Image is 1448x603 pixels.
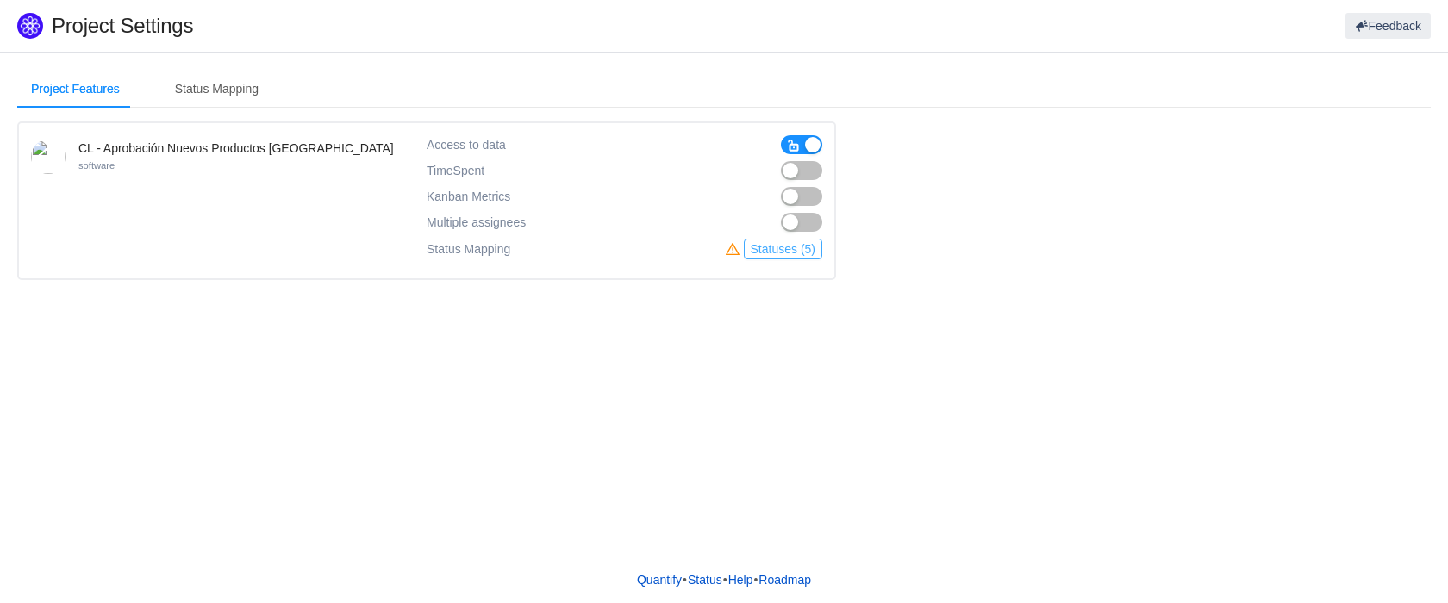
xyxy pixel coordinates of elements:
[78,140,394,157] h4: CL - Aprobación Nuevos Productos [GEOGRAPHIC_DATA]
[161,70,272,109] div: Status Mapping
[744,239,822,259] button: Statuses (5)
[726,242,744,256] i: icon: warning
[723,573,727,587] span: •
[17,13,43,39] img: Quantify
[427,215,526,230] span: Multiple assignees
[17,70,134,109] div: Project Features
[52,13,866,39] h1: Project Settings
[427,239,510,259] div: Status Mapping
[1345,13,1431,39] button: Feedback
[427,190,510,203] span: Kanban Metrics
[758,567,812,593] a: Roadmap
[31,140,66,174] img: 11751
[427,135,506,154] div: Access to data
[727,567,754,593] a: Help
[687,567,723,593] a: Status
[683,573,687,587] span: •
[636,567,683,593] a: Quantify
[753,573,758,587] span: •
[78,160,115,171] small: software
[427,164,484,178] span: TimeSpent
